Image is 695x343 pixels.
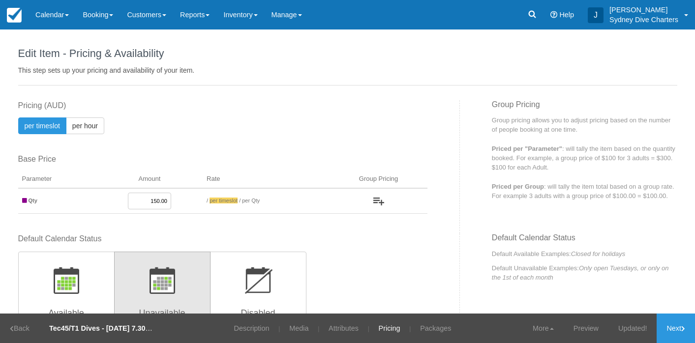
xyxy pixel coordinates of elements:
[49,324,233,332] strong: Tec45/T1 Dives - [DATE] 7.30am [GEOGRAPHIC_DATA]
[210,198,238,203] span: per timeslot
[207,198,208,203] span: /
[523,314,564,343] a: More
[492,264,669,281] em: Only open Tuesdays, or only on the 1st of each month
[29,198,37,203] strong: Qty
[608,314,657,343] a: Updated!
[492,100,677,116] h3: Group Pricing
[18,233,427,245] label: Default Calendar Status
[492,145,562,152] strong: Priced per "Parameter"
[373,198,384,205] img: wizard-add-group-icon.png
[66,117,104,134] button: per hour
[121,304,204,328] h3: Unavailable
[18,171,96,188] th: Parameter
[321,314,366,343] a: Attributes
[203,171,330,188] th: Rate
[243,267,273,294] img: wizard-default-status-disabled-icon.png
[18,65,677,75] p: This step sets up your pricing and availability of your item.
[492,233,677,249] h3: Default Calendar Status
[18,117,66,134] button: per timeslot
[18,100,427,112] label: Pricing (AUD)
[609,15,678,25] p: Sydney Dive Charters
[227,314,277,343] a: Description
[492,249,677,258] p: Default Available Examples:
[96,171,203,188] th: Amount
[588,7,604,23] div: J
[571,250,626,257] em: Closed for holidays
[413,314,458,343] a: Packages
[492,115,677,134] p: Group pricing allows you to adjust pricing based on the number of people booking at one time.
[609,5,678,15] p: [PERSON_NAME]
[657,314,695,343] a: Next
[7,8,22,23] img: checkfront-main-nav-mini-logo.png
[54,267,79,294] img: wizard-default-status-available-icon.png
[150,267,175,294] img: wizard-default-status-unavailable-icon.png
[25,122,60,130] span: per timeslot
[371,314,408,343] a: Pricing
[559,11,574,19] span: Help
[239,198,260,203] span: / per Qty
[18,154,427,165] label: Base Price
[216,304,300,328] h3: Disabled
[564,314,608,343] a: Preview
[72,122,98,130] span: per hour
[25,304,108,328] h3: Available
[330,171,427,188] th: Group Pricing
[492,182,677,200] p: : will tally the item total based on a group rate. For example 3 adults with a group price of $10...
[282,314,316,343] a: Media
[492,144,677,172] p: : will tally the item based on the quantity booked. For example, a group price of $100 for 3 adul...
[492,183,544,190] strong: Priced per Group
[492,263,677,282] p: Default Unavailable Examples:
[550,11,557,18] i: Help
[18,48,677,59] h1: Edit Item - Pricing & Availability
